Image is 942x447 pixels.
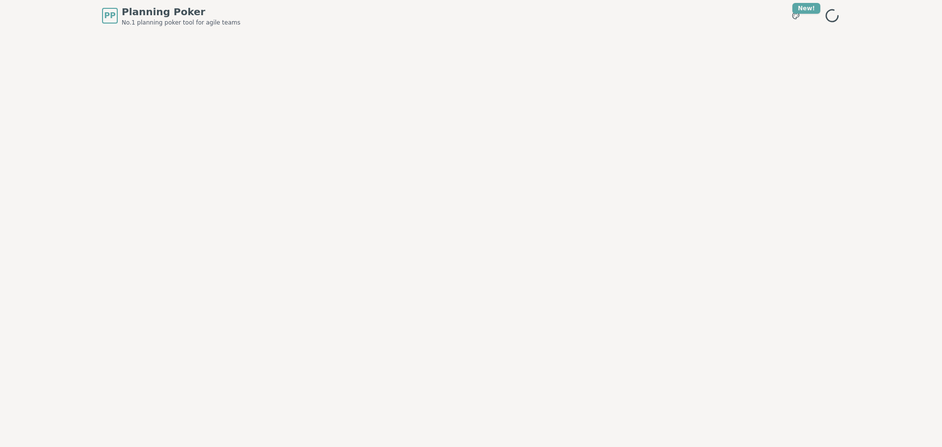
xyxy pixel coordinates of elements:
a: PPPlanning PokerNo.1 planning poker tool for agile teams [102,5,240,26]
span: No.1 planning poker tool for agile teams [122,19,240,26]
button: New! [787,7,805,25]
span: PP [104,10,115,22]
span: Planning Poker [122,5,240,19]
div: New! [792,3,820,14]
